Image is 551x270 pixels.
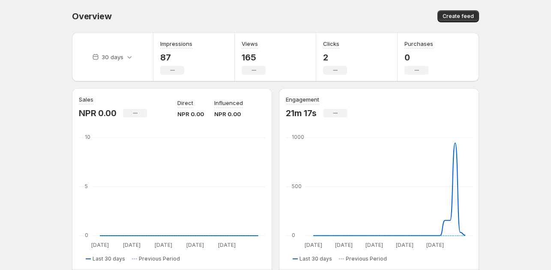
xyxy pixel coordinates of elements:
[177,110,204,118] p: NPR 0.00
[292,134,304,140] text: 1000
[404,52,433,63] p: 0
[85,183,88,189] text: 5
[85,232,88,238] text: 0
[160,39,192,48] h3: Impressions
[123,242,141,248] text: [DATE]
[365,242,383,248] text: [DATE]
[186,242,204,248] text: [DATE]
[102,53,123,61] p: 30 days
[286,95,319,104] h3: Engagement
[218,242,236,248] text: [DATE]
[396,242,413,248] text: [DATE]
[299,255,332,262] span: Last 30 days
[91,242,109,248] text: [DATE]
[155,242,172,248] text: [DATE]
[443,13,474,20] span: Create feed
[177,99,193,107] p: Direct
[242,52,266,63] p: 165
[160,52,192,63] p: 87
[79,108,116,118] p: NPR 0.00
[335,242,353,248] text: [DATE]
[85,134,90,140] text: 10
[139,255,180,262] span: Previous Period
[72,11,111,21] span: Overview
[93,255,125,262] span: Last 30 days
[292,232,295,238] text: 0
[305,242,322,248] text: [DATE]
[79,95,93,104] h3: Sales
[292,183,302,189] text: 500
[426,242,444,248] text: [DATE]
[346,255,387,262] span: Previous Period
[214,110,243,118] p: NPR 0.00
[404,39,433,48] h3: Purchases
[323,52,347,63] p: 2
[242,39,258,48] h3: Views
[286,108,317,118] p: 21m 17s
[214,99,243,107] p: Influenced
[323,39,339,48] h3: Clicks
[437,10,479,22] button: Create feed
